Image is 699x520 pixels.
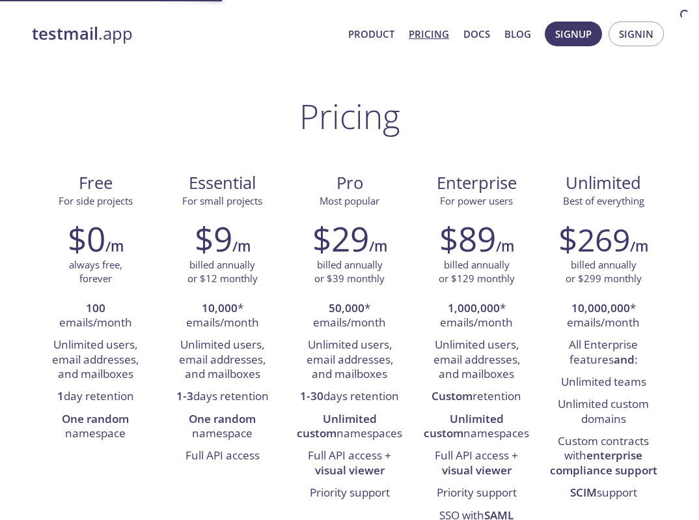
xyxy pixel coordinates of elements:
li: namespaces [295,409,403,446]
span: 269 [577,218,630,261]
span: Unlimited [566,171,641,194]
a: testmail.app [32,23,338,45]
a: Blog [504,25,531,42]
li: support [550,482,657,504]
p: billed annually or $299 monthly [566,258,642,286]
li: All Enterprise features : [550,334,657,371]
button: Signup [545,22,602,46]
a: Docs [463,25,490,42]
li: emails/month [42,298,149,335]
li: Full API access + [423,445,530,482]
span: For power users [440,194,513,207]
p: billed annually or $39 monthly [314,258,385,286]
span: Enterprise [424,172,530,194]
li: namespace [42,409,149,446]
span: Signup [555,25,592,42]
h2: $89 [439,219,496,258]
span: Free [42,172,148,194]
li: days retention [295,386,403,408]
span: Pro [296,172,402,194]
li: Unlimited users, email addresses, and mailboxes [295,334,403,386]
span: Essential [169,172,275,194]
a: Pricing [409,25,449,42]
strong: 1 [57,388,64,403]
h6: /m [105,235,124,257]
strong: 50,000 [329,300,364,315]
span: For small projects [182,194,262,207]
strong: visual viewer [315,463,385,478]
li: Unlimited users, email addresses, and mailboxes [169,334,276,386]
strong: enterprise compliance support [550,448,657,477]
li: * emails/month [423,298,530,335]
p: billed annually or $129 monthly [439,258,515,286]
h2: $0 [68,219,105,258]
strong: SCIM [570,485,597,500]
strong: 10,000,000 [571,300,630,315]
strong: 10,000 [202,300,238,315]
h2: $29 [312,219,369,258]
span: Best of everything [563,194,644,207]
li: Priority support [295,482,403,504]
h2: $9 [195,219,232,258]
a: Product [348,25,394,42]
strong: One random [62,411,129,426]
li: Priority support [423,482,530,504]
span: Most popular [320,194,379,207]
li: Full API access [169,445,276,467]
strong: Unlimited custom [424,411,504,441]
span: Signin [619,25,653,42]
h2: $ [558,219,630,258]
li: namespaces [423,409,530,446]
span: For side projects [59,194,133,207]
li: Full API access + [295,445,403,482]
strong: testmail [32,22,98,45]
li: Unlimited users, email addresses, and mailboxes [42,334,149,386]
li: Custom contracts with [550,431,657,482]
li: Unlimited users, email addresses, and mailboxes [423,334,530,386]
li: retention [423,386,530,408]
li: Unlimited custom domains [550,394,657,431]
strong: 1-30 [300,388,323,403]
strong: and [614,352,635,367]
h6: /m [630,235,648,257]
h1: Pricing [299,96,400,136]
h6: /m [232,235,251,257]
li: Unlimited teams [550,371,657,394]
strong: One random [189,411,256,426]
h6: /m [369,235,387,257]
p: always free, forever [69,258,122,286]
h6: /m [496,235,514,257]
strong: Custom [432,388,473,403]
li: * emails/month [295,298,403,335]
strong: 1-3 [176,388,193,403]
li: days retention [169,386,276,408]
strong: 1,000,000 [448,300,500,315]
button: Signin [609,22,664,46]
li: day retention [42,386,149,408]
p: billed annually or $12 monthly [187,258,258,286]
li: namespace [169,409,276,446]
li: * emails/month [550,298,657,335]
li: * emails/month [169,298,276,335]
strong: Unlimited custom [297,411,377,441]
strong: visual viewer [442,463,512,478]
strong: 100 [86,300,105,315]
